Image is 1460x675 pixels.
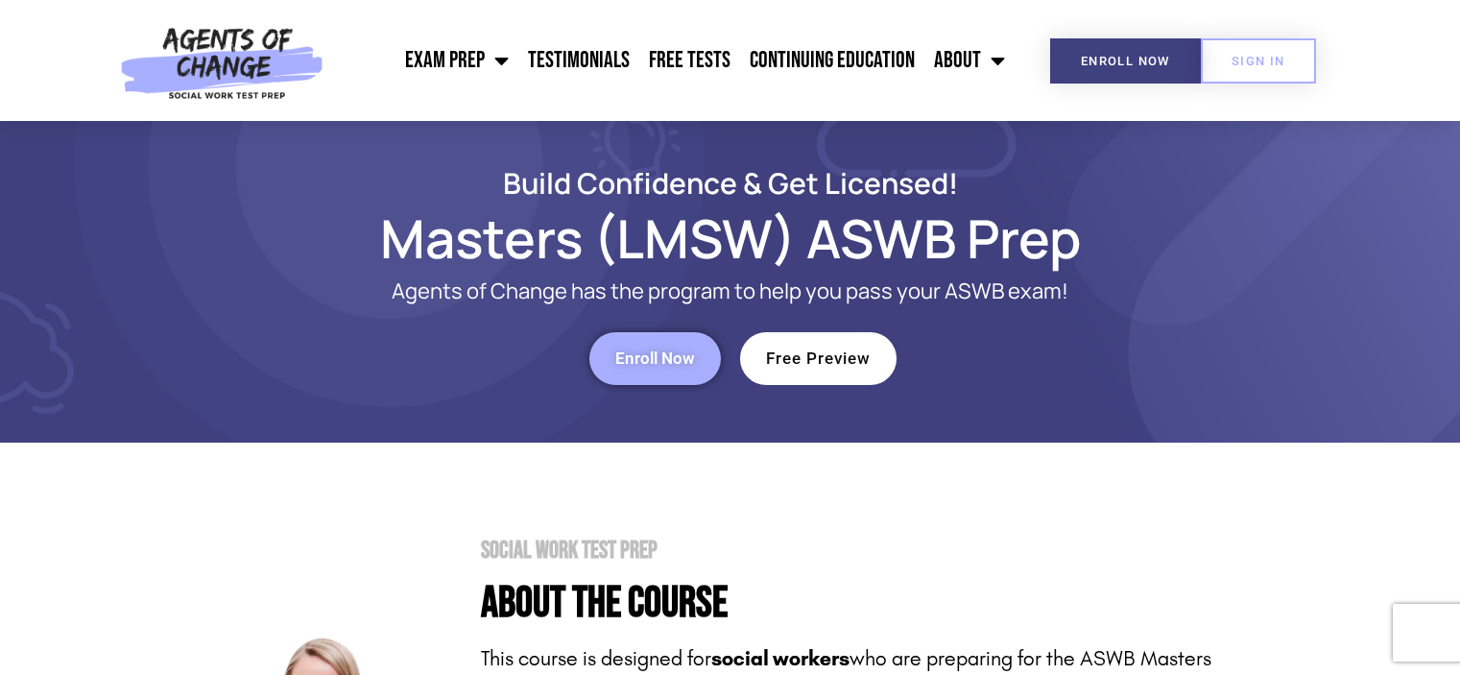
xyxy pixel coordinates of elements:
[740,332,897,385] a: Free Preview
[333,36,1015,84] nav: Menu
[740,36,924,84] a: Continuing Education
[481,539,1278,563] h2: Social Work Test Prep
[1081,55,1170,67] span: Enroll Now
[924,36,1015,84] a: About
[1201,38,1316,84] a: SIGN IN
[481,582,1278,625] h4: About the Course
[395,36,518,84] a: Exam Prep
[711,646,850,671] strong: social workers
[1232,55,1285,67] span: SIGN IN
[518,36,639,84] a: Testimonials
[183,169,1278,197] h2: Build Confidence & Get Licensed!
[1050,38,1201,84] a: Enroll Now
[260,279,1201,303] p: Agents of Change has the program to help you pass your ASWB exam!
[183,216,1278,260] h1: Masters (LMSW) ASWB Prep
[615,350,695,367] span: Enroll Now
[766,350,871,367] span: Free Preview
[589,332,721,385] a: Enroll Now
[639,36,740,84] a: Free Tests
